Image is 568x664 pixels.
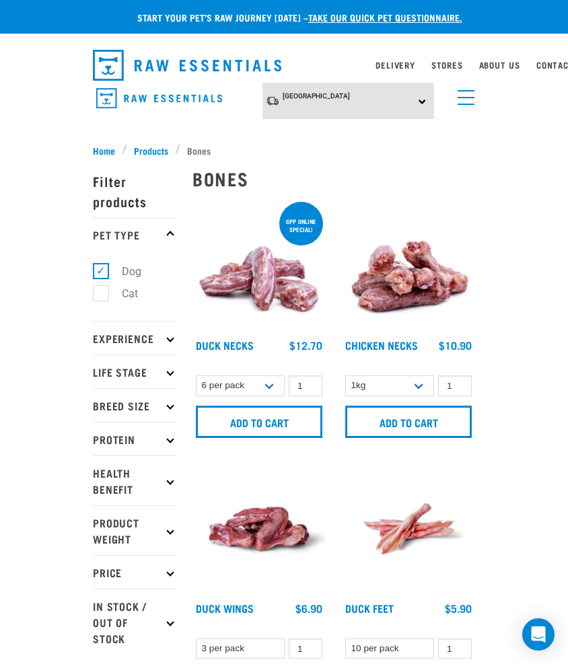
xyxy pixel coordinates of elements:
[451,82,475,106] a: menu
[438,375,472,396] input: 1
[192,199,326,332] img: Pile Of Duck Necks For Pets
[431,63,463,67] a: Stores
[196,342,254,348] a: Duck Necks
[100,285,143,302] label: Cat
[93,143,115,157] span: Home
[100,263,147,280] label: Dog
[93,505,176,555] p: Product Weight
[93,164,176,218] p: Filter products
[93,555,176,589] p: Price
[345,342,418,348] a: Chicken Necks
[522,618,555,651] div: Open Intercom Messenger
[134,143,168,157] span: Products
[93,143,122,157] a: Home
[479,63,520,67] a: About Us
[196,605,254,611] a: Duck Wings
[93,589,176,655] p: In Stock / Out Of Stock
[283,92,350,100] span: [GEOGRAPHIC_DATA]
[345,605,394,611] a: Duck Feet
[127,143,176,157] a: Products
[93,422,176,455] p: Protein
[266,96,279,106] img: van-moving.png
[192,462,326,595] img: Raw Essentials Duck Wings Raw Meaty Bones For Pets
[308,15,462,20] a: take our quick pet questionnaire.
[445,602,472,614] div: $5.90
[345,406,472,438] input: Add to cart
[289,339,322,351] div: $12.70
[192,168,475,189] h2: Bones
[196,406,322,438] input: Add to cart
[279,211,323,239] div: 6pp online special!
[93,218,176,252] p: Pet Type
[93,455,176,505] p: Health Benefit
[93,143,475,157] nav: breadcrumbs
[438,638,472,659] input: 1
[93,388,176,422] p: Breed Size
[376,63,415,67] a: Delivery
[96,88,222,109] img: Raw Essentials Logo
[295,602,322,614] div: $6.90
[289,638,322,659] input: 1
[342,199,475,332] img: Pile Of Chicken Necks For Pets
[93,50,281,81] img: Raw Essentials Logo
[289,375,322,396] input: 1
[439,339,472,351] div: $10.90
[93,321,176,355] p: Experience
[82,44,486,86] nav: dropdown navigation
[93,355,176,388] p: Life Stage
[342,462,475,595] img: Raw Essentials Duck Feet Raw Meaty Bones For Dogs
